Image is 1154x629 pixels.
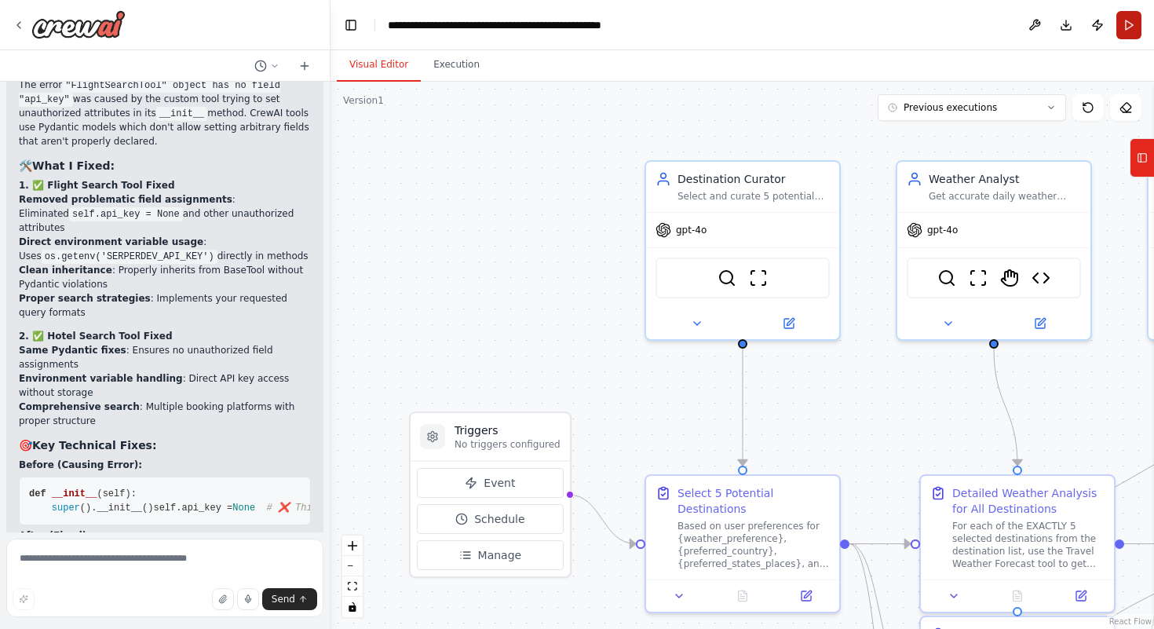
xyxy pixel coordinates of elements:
[984,587,1051,605] button: No output available
[710,587,776,605] button: No output available
[937,269,956,287] img: SerperDevTool
[52,503,80,514] span: super
[676,224,707,236] span: gpt-4o
[484,475,515,491] span: Event
[103,488,126,499] span: self
[927,224,958,236] span: gpt-4o
[849,536,911,552] g: Edge from 03f029ed-7dcb-44f0-8575-d2710afef20e to ed35f17b-7e92-4a01-aac4-54467d15ed31
[342,536,363,556] button: zoom in
[19,78,311,148] p: The error was caused by the custom tool trying to set unauthorized attributes in its method. Crew...
[421,49,492,82] button: Execution
[272,593,295,605] span: Send
[97,488,102,499] span: (
[1032,269,1050,287] img: Travel Weather Forecast
[1000,269,1019,287] img: StagehandTool
[474,511,524,527] span: Schedule
[19,530,90,541] strong: After (Fixed):
[455,438,561,451] p: No triggers configured
[929,190,1081,203] div: Get accurate daily weather forecasts for all 5 destinations from {arrival_date} to {return_date} ...
[342,536,363,617] div: React Flow controls
[744,314,833,333] button: Open in side panel
[19,459,142,470] strong: Before (Causing Error):
[19,401,140,412] strong: Comprehensive search
[19,180,175,191] strong: 1. ✅ Flight Search Tool Fixed
[267,503,499,514] span: # ❌ This caused the Pydantic field error
[1054,587,1108,605] button: Open in side panel
[32,159,115,172] strong: What I Fixed:
[645,474,841,613] div: Select 5 Potential DestinationsBased on user preferences for {weather_preference}, {preferred_cou...
[32,439,157,452] strong: Key Technical Fixes:
[69,207,183,221] code: self.api_key = None
[417,468,564,498] button: Event
[340,14,362,36] button: Hide left sidebar
[19,192,311,235] li: : Eliminated and other unauthorized attributes
[677,171,830,187] div: Destination Curator
[153,503,232,514] span: self.api_key =
[904,101,997,114] span: Previous executions
[677,520,830,570] div: Based on user preferences for {weather_preference}, {preferred_country}, {preferred_states_places...
[735,349,750,466] g: Edge from 3ca212d3-63bc-434e-a7b8-b462e5a2a599 to 03f029ed-7dcb-44f0-8575-d2710afef20e
[718,269,736,287] img: SerperDevTool
[292,57,317,75] button: Start a new chat
[337,49,421,82] button: Visual Editor
[80,503,154,514] span: ().__init__()
[19,235,311,263] li: : Uses directly in methods
[952,520,1105,570] div: For each of the EXACTLY 5 selected destinations from the destination list, use the Travel Weather...
[19,293,151,304] strong: Proper search strategies
[52,488,97,499] span: __init__
[31,10,126,38] img: Logo
[388,17,623,33] nav: breadcrumb
[19,373,183,384] strong: Environment variable handling
[156,107,208,121] code: __init__
[237,588,259,610] button: Click to speak your automation idea
[749,269,768,287] img: ScrapeWebsiteTool
[19,437,311,453] h3: 🎯
[125,488,136,499] span: ):
[19,236,203,247] strong: Direct environment variable usage
[212,588,234,610] button: Upload files
[478,547,522,563] span: Manage
[19,194,232,205] strong: Removed problematic field assignments
[19,371,311,400] li: : Direct API key access without storage
[19,343,311,371] li: : Ensures no unauthorized field assignments
[19,79,280,107] code: "FlightSearchTool" object has no field "api_key"
[409,411,572,578] div: TriggersNo triggers configuredEventScheduleManage
[342,556,363,576] button: zoom out
[262,588,317,610] button: Send
[19,331,173,342] strong: 2. ✅ Hotel Search Tool Fixed
[19,400,311,428] li: : Multiple booking platforms with proper structure
[969,269,988,287] img: ScrapeWebsiteTool
[29,488,46,499] span: def
[417,540,564,570] button: Manage
[568,487,636,552] g: Edge from triggers to 03f029ed-7dcb-44f0-8575-d2710afef20e
[677,190,830,203] div: Select and curate 5 potential travel destinations based on user preferences for {weather_preferen...
[677,485,830,517] div: Select 5 Potential Destinations
[455,422,561,438] h3: Triggers
[19,263,311,291] li: : Properly inherits from BaseTool without Pydantic violations
[342,576,363,597] button: fit view
[342,597,363,617] button: toggle interactivity
[19,265,112,276] strong: Clean inheritance
[986,349,1025,466] g: Edge from 0c956452-bd82-4db0-b0db-5418c812eeeb to ed35f17b-7e92-4a01-aac4-54467d15ed31
[919,474,1116,613] div: Detailed Weather Analysis for All DestinationsFor each of the EXACTLY 5 selected destinations fro...
[896,160,1092,341] div: Weather AnalystGet accurate daily weather forecasts for all 5 destinations from {arrival_date} to...
[13,588,35,610] button: Improve this prompt
[878,94,1066,121] button: Previous executions
[232,503,255,514] span: None
[1109,617,1152,626] a: React Flow attribution
[19,158,311,174] h3: 🛠️
[42,250,217,264] code: os.getenv('SERPERDEV_API_KEY')
[248,57,286,75] button: Switch to previous chat
[952,485,1105,517] div: Detailed Weather Analysis for All Destinations
[417,504,564,534] button: Schedule
[19,345,126,356] strong: Same Pydantic fixes
[645,160,841,341] div: Destination CuratorSelect and curate 5 potential travel destinations based on user preferences fo...
[19,291,311,320] li: : Implements your requested query formats
[929,171,1081,187] div: Weather Analyst
[343,94,384,107] div: Version 1
[779,587,833,605] button: Open in side panel
[995,314,1084,333] button: Open in side panel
